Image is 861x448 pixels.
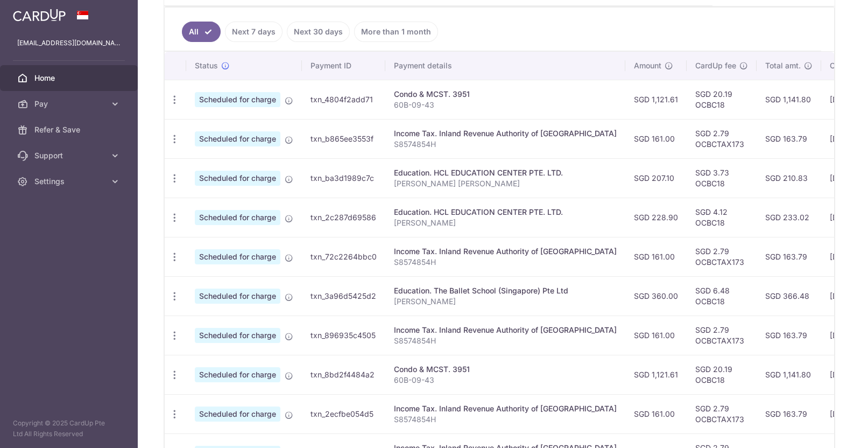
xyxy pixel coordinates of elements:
[757,158,821,198] td: SGD 210.83
[625,316,687,355] td: SGD 161.00
[34,176,105,187] span: Settings
[302,52,385,80] th: Payment ID
[394,325,617,335] div: Income Tax. Inland Revenue Authority of [GEOGRAPHIC_DATA]
[625,276,687,316] td: SGD 360.00
[34,150,105,161] span: Support
[687,119,757,158] td: SGD 2.79 OCBCTAX173
[394,100,617,110] p: 60B-09-43
[394,403,617,414] div: Income Tax. Inland Revenue Authority of [GEOGRAPHIC_DATA]
[394,167,617,178] div: Education. HCL EDUCATION CENTER PTE. LTD.
[354,22,438,42] a: More than 1 month
[182,22,221,42] a: All
[625,119,687,158] td: SGD 161.00
[625,158,687,198] td: SGD 207.10
[195,328,280,343] span: Scheduled for charge
[302,119,385,158] td: txn_b865ee3553f
[394,207,617,218] div: Education. HCL EDUCATION CENTER PTE. LTD.
[17,38,121,48] p: [EMAIL_ADDRESS][DOMAIN_NAME]
[394,414,617,425] p: S8574854H
[385,52,625,80] th: Payment details
[687,394,757,433] td: SGD 2.79 OCBCTAX173
[13,9,66,22] img: CardUp
[625,80,687,119] td: SGD 1,121.61
[34,99,105,109] span: Pay
[695,60,736,71] span: CardUp fee
[302,316,385,355] td: txn_896935c4505
[757,355,821,394] td: SGD 1,141.80
[687,158,757,198] td: SGD 3.73 OCBC18
[757,276,821,316] td: SGD 366.48
[394,89,617,100] div: Condo & MCST. 3951
[394,178,617,189] p: [PERSON_NAME] [PERSON_NAME]
[34,73,105,83] span: Home
[302,394,385,433] td: txn_2ecfbe054d5
[302,237,385,276] td: txn_72c2264bbc0
[687,316,757,355] td: SGD 2.79 OCBCTAX173
[394,246,617,257] div: Income Tax. Inland Revenue Authority of [GEOGRAPHIC_DATA]
[757,316,821,355] td: SGD 163.79
[394,218,617,228] p: [PERSON_NAME]
[302,80,385,119] td: txn_4804f2add71
[34,124,105,135] span: Refer & Save
[625,198,687,237] td: SGD 228.90
[394,128,617,139] div: Income Tax. Inland Revenue Authority of [GEOGRAPHIC_DATA]
[757,237,821,276] td: SGD 163.79
[757,198,821,237] td: SGD 233.02
[302,198,385,237] td: txn_2c287d69586
[687,198,757,237] td: SGD 4.12 OCBC18
[24,8,46,17] span: Help
[687,237,757,276] td: SGD 2.79 OCBCTAX173
[195,367,280,382] span: Scheduled for charge
[287,22,350,42] a: Next 30 days
[195,92,280,107] span: Scheduled for charge
[394,139,617,150] p: S8574854H
[687,80,757,119] td: SGD 20.19 OCBC18
[634,60,661,71] span: Amount
[625,237,687,276] td: SGD 161.00
[195,249,280,264] span: Scheduled for charge
[394,285,617,296] div: Education. The Ballet School (Singapore) Pte Ltd
[302,276,385,316] td: txn_3a96d5425d2
[394,296,617,307] p: [PERSON_NAME]
[757,119,821,158] td: SGD 163.79
[687,276,757,316] td: SGD 6.48 OCBC18
[394,335,617,346] p: S8574854H
[687,355,757,394] td: SGD 20.19 OCBC18
[765,60,801,71] span: Total amt.
[394,257,617,268] p: S8574854H
[195,289,280,304] span: Scheduled for charge
[625,355,687,394] td: SGD 1,121.61
[757,394,821,433] td: SGD 163.79
[302,355,385,394] td: txn_8bd2f4484a2
[195,60,218,71] span: Status
[394,375,617,386] p: 60B-09-43
[195,131,280,146] span: Scheduled for charge
[195,210,280,225] span: Scheduled for charge
[757,80,821,119] td: SGD 1,141.80
[195,171,280,186] span: Scheduled for charge
[225,22,283,42] a: Next 7 days
[394,364,617,375] div: Condo & MCST. 3951
[195,407,280,422] span: Scheduled for charge
[625,394,687,433] td: SGD 161.00
[302,158,385,198] td: txn_ba3d1989c7c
